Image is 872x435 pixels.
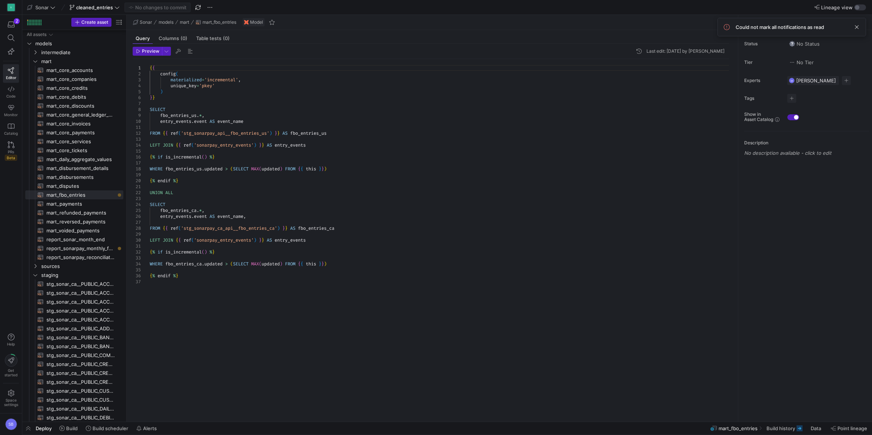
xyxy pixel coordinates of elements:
div: 25 [133,207,141,213]
span: models [35,39,122,48]
span: FROM [150,225,160,231]
a: stg_sonar_ca__PUBLIC_BANK_ACCOUNT_PROCESSORS​​​​​​​​​​ [25,333,123,342]
a: stg_sonar_ca__PUBLIC_BANK_ACCOUNTS​​​​​​​​​​ [25,342,123,351]
span: Point lineage [837,425,867,431]
div: Press SPACE to select this row. [25,92,123,101]
span: { [178,142,181,148]
span: materialized [171,77,202,83]
div: Last edit: [DATE] by [PERSON_NAME] [646,49,724,54]
span: No Tier [789,59,814,65]
a: stg_sonar_ca__PUBLIC_ACCOUNT_TYPES​​​​​​​​​​ [25,306,123,315]
span: mart_core_general_ledger_codes​​​​​​​​​​ [46,111,115,119]
span: mart_core_debits​​​​​​​​​​ [46,93,115,101]
span: Tags [744,96,781,101]
a: Spacesettings [3,386,19,410]
div: 26 [133,213,141,219]
div: 14 [133,142,141,148]
span: mart_fbo_entries [202,20,236,25]
button: mart_fbo_entries [194,18,238,27]
span: % [152,154,155,160]
span: . [202,166,204,172]
a: report_sonar_month_end​​​​​​​​​​ [25,235,123,244]
button: SB [3,416,19,432]
img: undefined [244,20,249,24]
a: stg_sonar_ca__PUBLIC_CREDITS​​​​​​​​​​ [25,377,123,386]
span: is_incremental [165,154,202,160]
div: All assets [27,32,46,37]
span: Show in Asset Catalog [744,112,773,122]
button: 2 [3,18,19,31]
span: { [152,65,155,71]
span: event [194,213,207,219]
a: Editor [3,64,19,83]
span: ) [324,166,327,172]
button: mart [178,18,191,27]
span: mart_core_tickets​​​​​​​​​​ [46,146,115,155]
span: entry_events [160,213,191,219]
a: report_sonarpay_monthly_fbo_entries​​​​​​​​​​ [25,244,123,253]
span: AS [210,118,215,124]
span: Preview [142,49,159,54]
a: Catalog [3,120,19,138]
span: , [238,77,241,83]
span: { [176,142,178,148]
div: 15 [133,148,141,154]
span: Editor [6,75,16,80]
span: updated [262,166,280,172]
button: Sonar [131,18,154,27]
div: 11 [133,124,141,130]
div: 6 [133,95,141,101]
span: ALL [165,190,173,196]
span: Beta [5,155,17,161]
span: PRs [8,150,14,154]
div: Press SPACE to select this row. [25,137,123,146]
button: Data [807,422,826,435]
a: stg_sonar_ca__PUBLIC_CREDIT_CARDS​​​​​​​​​​ [25,369,123,377]
span: stg_sonar_ca__PUBLIC_ACCOUNTS​​​​​​​​​​ [46,315,115,324]
div: Press SPACE to select this row. [25,48,123,57]
div: 10 [133,118,141,124]
a: mart_payments​​​​​​​​​​ [25,199,123,208]
span: = [197,83,199,89]
span: Tier [744,60,781,65]
div: Press SPACE to select this row. [25,30,123,39]
span: stg_sonar_ca__PUBLIC_DAILY_AGGREGATE_VALUES​​​​​​​​​​ [46,405,115,413]
span: fbo_entries_us [290,130,327,136]
span: { [301,166,303,172]
button: Create asset [71,18,111,27]
a: mart_disputes​​​​​​​​​​ [25,181,123,190]
span: stg_sonar_ca__PUBLIC_ACCOUNT_ACCOUNT_GROUP​​​​​​​​​​ [46,280,115,288]
div: 27 [133,219,141,225]
span: Experts [744,78,781,83]
span: mart_core_accounts​​​​​​​​​​ [46,66,115,75]
a: stg_sonar_ca__PUBLIC_CREDIT_CARD_PROCESSORS​​​​​​​​​​ [25,360,123,369]
span: Table tests [196,36,230,41]
span: ( [259,166,262,172]
div: 8 [133,107,141,112]
span: mart_disbursements​​​​​​​​​​ [46,173,115,181]
span: fbo_entries_us [160,112,197,118]
span: 'stg_sonarpay_api__fbo_entries_us' [181,130,269,136]
div: 12 [133,130,141,136]
a: mart_core_services​​​​​​​​​​ [25,137,123,146]
span: mart_core_services​​​​​​​​​​ [46,137,115,146]
div: SB [789,78,795,84]
a: mart_core_companies​​​​​​​​​​ [25,75,123,84]
span: stg_sonar_ca__PUBLIC_DEBITS​​​​​​​​​​ [46,413,115,422]
button: Help [3,330,19,350]
span: FROM [150,130,160,136]
span: mart [41,57,122,66]
span: . [191,118,194,124]
div: 19 [133,172,141,178]
span: if [158,154,163,160]
span: AS [267,142,272,148]
div: 16 [133,154,141,160]
span: mart_reversed_payments​​​​​​​​​​ [46,218,115,226]
div: Press SPACE to select this row. [25,119,123,128]
button: Point lineage [827,422,871,435]
a: stg_sonar_ca__PUBLIC_ACCOUNT_GROUPS​​​​​​​​​​ [25,288,123,297]
div: 22 [133,190,141,196]
span: SELECT [233,166,249,172]
img: No status [789,41,795,47]
div: 1 [133,65,141,71]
